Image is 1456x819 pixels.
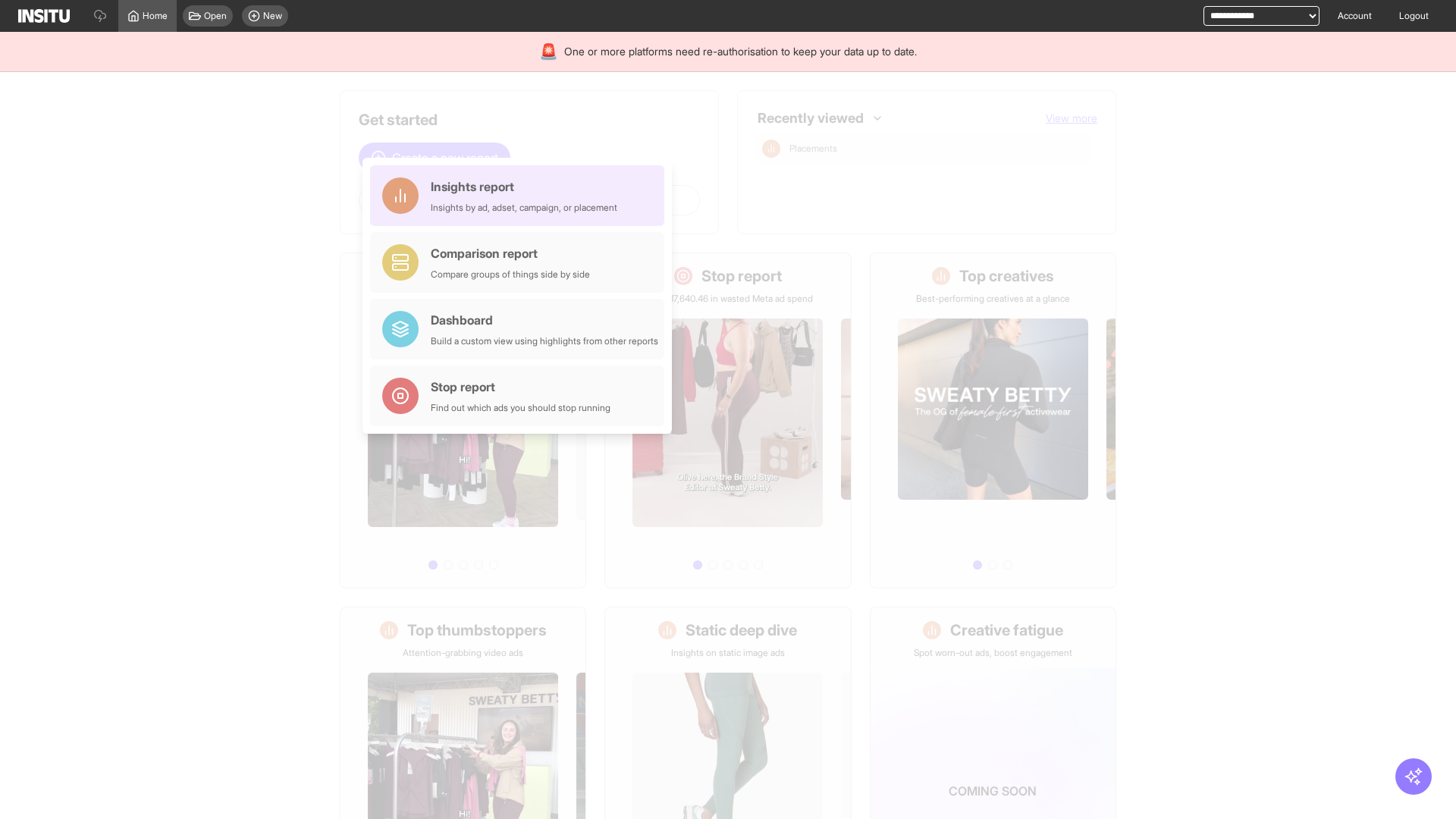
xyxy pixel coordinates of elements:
[431,402,610,414] div: Find out which ads you should stop running
[263,10,282,22] span: New
[143,10,168,22] span: Home
[539,41,558,62] div: 🚨
[431,335,658,347] div: Build a custom view using highlights from other reports
[431,244,590,262] div: Comparison report
[431,177,617,196] div: Insights report
[431,378,610,396] div: Stop report
[431,202,617,214] div: Insights by ad, adset, campaign, or placement
[204,10,227,22] span: Open
[18,9,70,23] img: Logo
[564,44,917,59] span: One or more platforms need re-authorisation to keep your data up to date.
[431,311,658,329] div: Dashboard
[431,268,590,281] div: Compare groups of things side by side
